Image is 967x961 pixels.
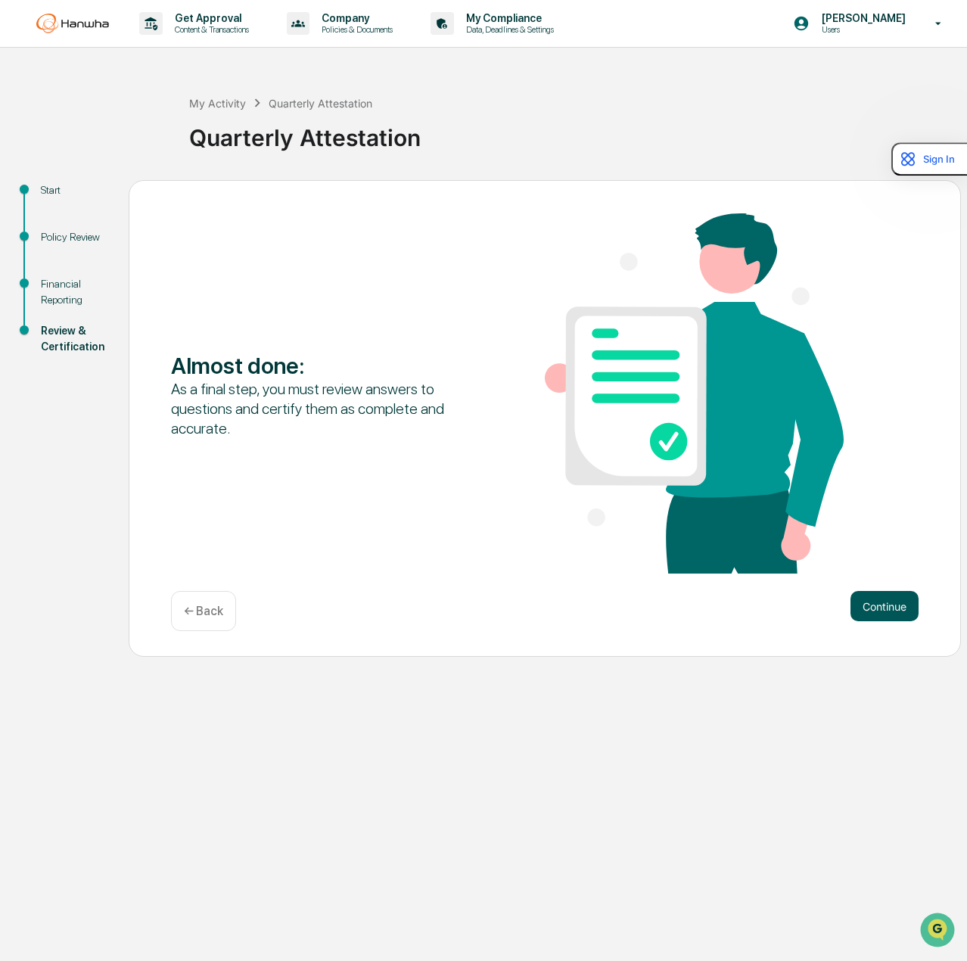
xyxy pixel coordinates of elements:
[545,213,844,574] img: Almost done
[171,352,470,379] div: Almost done :
[125,190,188,205] span: Attestations
[184,604,223,618] p: ← Back
[15,220,27,232] div: 🔎
[163,12,257,24] p: Get Approval
[9,184,104,211] a: 🖐️Preclearance
[15,31,275,55] p: How can we help?
[9,213,101,240] a: 🔎Data Lookup
[107,255,183,267] a: Powered byPylon
[810,12,913,24] p: [PERSON_NAME]
[36,14,109,33] img: logo
[30,219,95,234] span: Data Lookup
[257,120,275,138] button: Start new chat
[171,379,470,438] div: As a final step, you must review answers to questions and certify them as complete and accurate.
[919,911,959,952] iframe: Open customer support
[104,184,194,211] a: 🗄️Attestations
[269,97,372,110] div: Quarterly Attestation
[163,24,257,35] p: Content & Transactions
[110,191,122,204] div: 🗄️
[41,229,104,245] div: Policy Review
[189,112,959,151] div: Quarterly Attestation
[189,97,246,110] div: My Activity
[41,182,104,198] div: Start
[41,323,104,355] div: Review & Certification
[41,276,104,308] div: Financial Reporting
[15,191,27,204] div: 🖐️
[151,256,183,267] span: Pylon
[51,130,191,142] div: We're available if you need us!
[30,190,98,205] span: Preclearance
[454,12,561,24] p: My Compliance
[15,115,42,142] img: 1746055101610-c473b297-6a78-478c-a979-82029cc54cd1
[51,115,248,130] div: Start new chat
[309,24,400,35] p: Policies & Documents
[454,24,561,35] p: Data, Deadlines & Settings
[850,591,919,621] button: Continue
[810,24,913,35] p: Users
[309,12,400,24] p: Company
